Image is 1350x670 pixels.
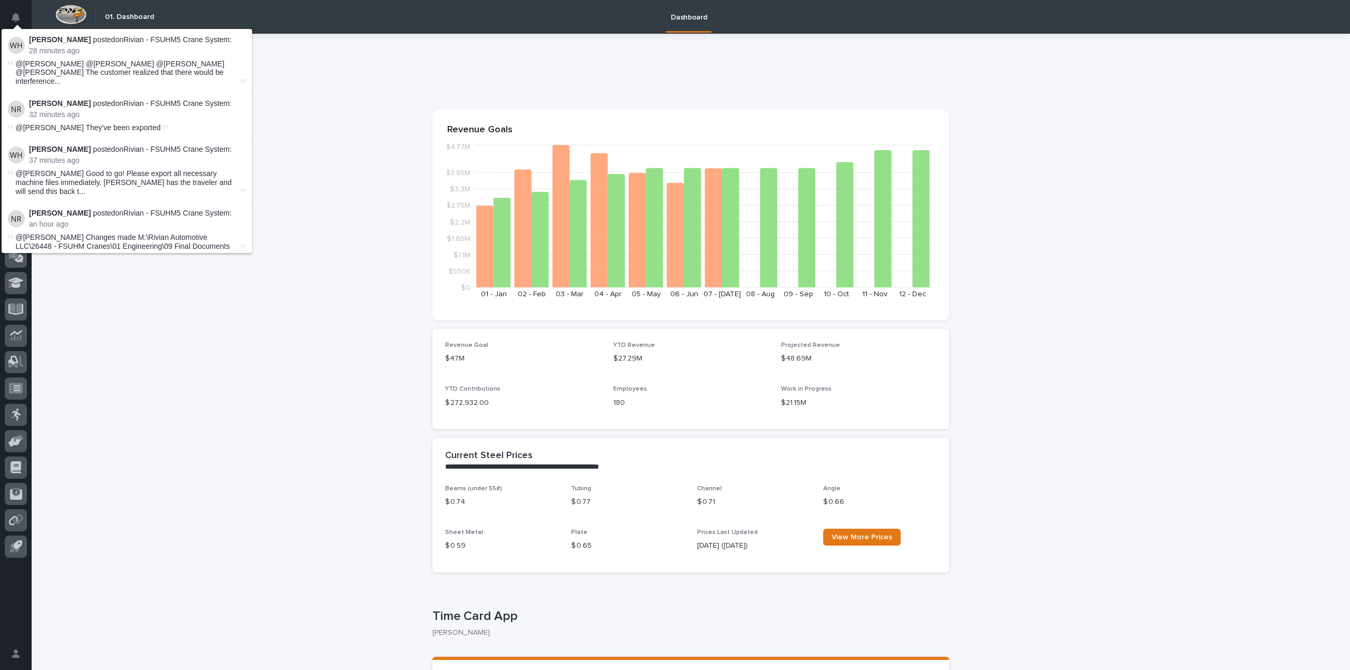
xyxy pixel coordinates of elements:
p: 28 minutes ago [29,46,246,55]
h2: 01. Dashboard [105,13,154,22]
span: Beams (under 55#) [445,485,502,492]
span: Revenue Goal [445,342,488,348]
span: Tubing [571,485,591,492]
span: @[PERSON_NAME] Changes made M:\Rivian Automotive LLC\26448 - FSUHM Cranes\01 Engineering\09 Final... [16,233,230,250]
p: $ 0.59 [445,540,558,551]
p: [DATE] ([DATE]) [697,540,811,551]
tspan: $1.1M [454,251,470,258]
span: @[PERSON_NAME] @[PERSON_NAME] @[PERSON_NAME] @[PERSON_NAME] The customer realized that there woul... [16,60,238,86]
img: Weston Hochstetler [8,37,25,54]
text: 07 - [DATE] [703,290,741,298]
p: posted on Rivian - FSUHM5 Crane System : [29,35,246,44]
span: Sheet Metal [445,529,483,536]
p: $47M [445,353,601,364]
text: 10 - Oct [824,290,849,298]
strong: [PERSON_NAME] [29,35,91,44]
span: YTD Revenue [613,342,655,348]
p: $ 272,932.00 [445,397,601,409]
text: 09 - Sep [784,290,813,298]
tspan: $3.3M [450,186,470,193]
p: $ 0.66 [823,497,937,508]
span: YTD Contributions [445,386,500,392]
span: @[PERSON_NAME] They've been exported [16,123,161,132]
img: Nate Rulli [8,210,25,227]
a: View More Prices [823,529,901,546]
tspan: $4.77M [446,143,470,151]
text: 12 - Dec [899,290,926,298]
p: posted on Rivian - FSUHM5 Crane System : [29,209,246,218]
p: $48.69M [781,353,937,364]
strong: [PERSON_NAME] [29,209,91,217]
p: $21.15M [781,397,937,409]
text: 04 - Apr [594,290,622,298]
span: Projected Revenue [781,342,840,348]
span: Plate [571,529,587,536]
tspan: $2.2M [450,218,470,226]
span: @[PERSON_NAME] Good to go! Please export all necessary machine files immediately. [PERSON_NAME] h... [16,169,238,196]
img: Workspace Logo [55,5,86,24]
text: 08 - Aug [746,290,775,298]
p: 180 [613,397,769,409]
p: $ 0.71 [697,497,811,508]
p: $ 0.74 [445,497,558,508]
tspan: $550K [448,267,470,275]
p: $ 0.77 [571,497,684,508]
text: 06 - Jun [670,290,698,298]
span: Employees [613,386,647,392]
span: Prices Last Updated [697,529,758,536]
p: Revenue Goals [447,124,934,136]
p: 37 minutes ago [29,156,246,165]
span: Work in Progress [781,386,832,392]
p: Time Card App [432,609,945,624]
p: posted on Rivian - FSUHM5 Crane System : [29,145,246,154]
tspan: $0 [461,284,470,292]
p: $ 0.65 [571,540,684,551]
p: [PERSON_NAME] [432,628,941,637]
h2: Current Steel Prices [445,450,533,462]
text: 11 - Nov [862,290,888,298]
img: Nate Rulli [8,101,25,118]
tspan: $2.75M [446,202,470,209]
span: Angle [823,485,841,492]
span: View More Prices [832,533,892,541]
p: posted on Rivian - FSUHM5 Crane System : [29,99,246,108]
button: Notifications [5,6,27,28]
span: Channel [697,485,722,492]
p: 32 minutes ago [29,110,246,119]
strong: [PERSON_NAME] [29,99,91,108]
img: Weston Hochstetler [8,147,25,163]
strong: [PERSON_NAME] [29,145,91,153]
tspan: $3.85M [446,169,470,177]
text: 02 - Feb [518,290,546,298]
tspan: $1.65M [447,235,470,242]
div: Notifications [13,13,27,30]
p: an hour ago [29,220,246,229]
text: 03 - Mar [556,290,584,298]
text: 05 - May [632,290,661,298]
text: 01 - Jan [481,290,507,298]
p: $27.29M [613,353,769,364]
